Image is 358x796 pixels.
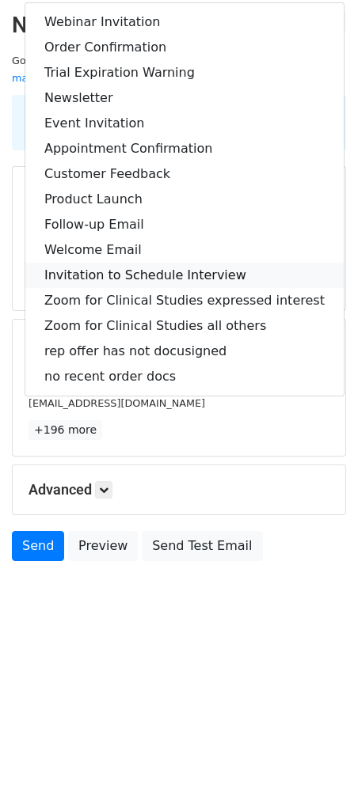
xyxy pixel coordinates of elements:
[25,313,344,339] a: Zoom for Clinical Studies all others
[279,720,358,796] iframe: Chat Widget
[25,111,344,136] a: Event Invitation
[25,161,344,187] a: Customer Feedback
[12,12,346,39] h2: New Campaign
[29,481,329,498] h5: Advanced
[12,55,211,85] small: Google Sheet:
[25,187,344,212] a: Product Launch
[25,60,344,85] a: Trial Expiration Warning
[68,531,138,561] a: Preview
[25,263,344,288] a: Invitation to Schedule Interview
[142,531,262,561] a: Send Test Email
[25,136,344,161] a: Appointment Confirmation
[25,237,344,263] a: Welcome Email
[12,531,64,561] a: Send
[25,9,344,35] a: Webinar Invitation
[29,420,102,440] a: +196 more
[16,104,342,141] div: 1. Write your email in Gmail 2. Click
[29,397,205,409] small: [EMAIL_ADDRESS][DOMAIN_NAME]
[25,35,344,60] a: Order Confirmation
[25,85,344,111] a: Newsletter
[25,288,344,313] a: Zoom for Clinical Studies expressed interest
[25,212,344,237] a: Follow-up Email
[25,339,344,364] a: rep offer has not docusigned
[25,364,344,389] a: no recent order docs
